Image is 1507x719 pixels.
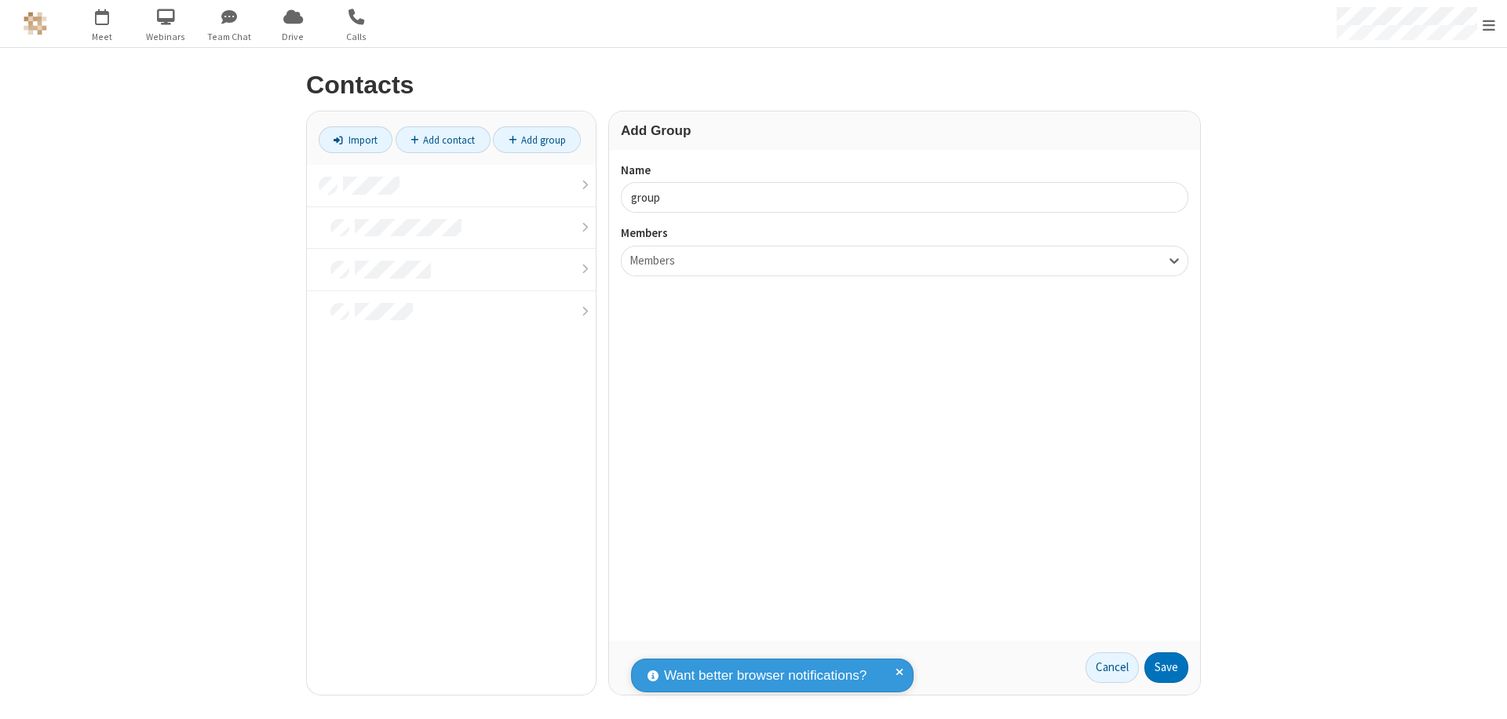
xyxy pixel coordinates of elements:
[24,12,47,35] img: QA Selenium DO NOT DELETE OR CHANGE
[621,123,1188,138] h3: Add Group
[137,30,195,44] span: Webinars
[1144,652,1188,684] button: Save
[327,30,386,44] span: Calls
[621,162,1188,180] label: Name
[319,126,392,153] a: Import
[200,30,259,44] span: Team Chat
[1468,678,1495,708] iframe: Chat
[73,30,132,44] span: Meet
[621,182,1188,213] input: Name
[621,224,1188,243] label: Members
[1086,652,1139,684] a: Cancel
[306,71,1201,99] h2: Contacts
[493,126,581,153] a: Add group
[664,666,867,686] span: Want better browser notifications?
[264,30,323,44] span: Drive
[396,126,491,153] a: Add contact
